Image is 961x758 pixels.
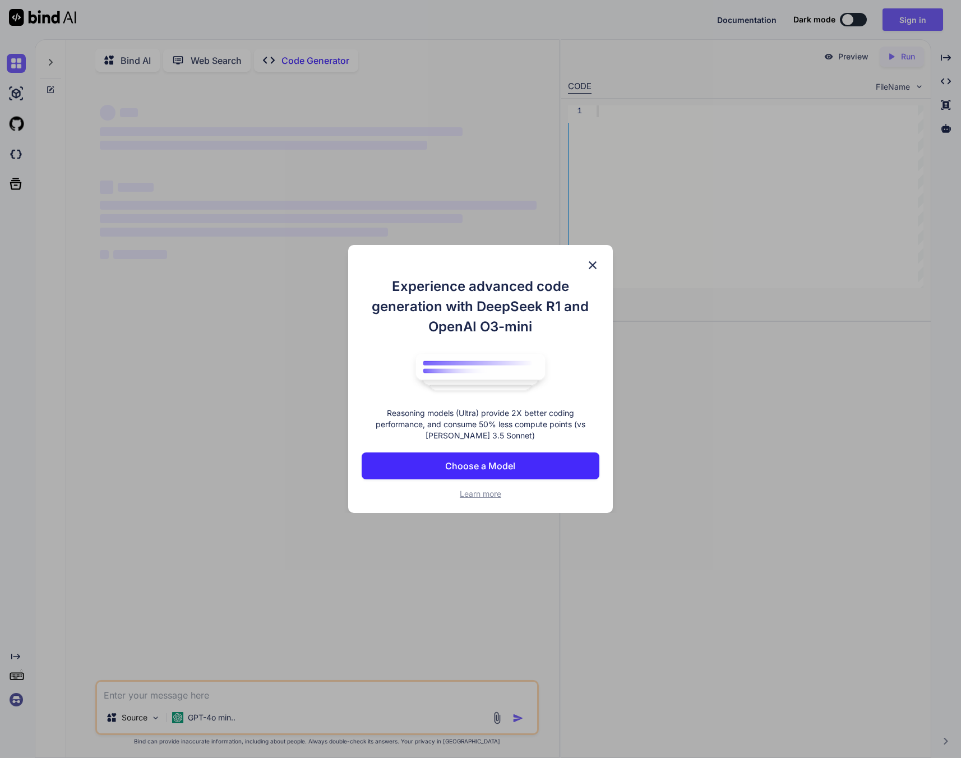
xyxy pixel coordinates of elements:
p: Reasoning models (Ultra) provide 2X better coding performance, and consume 50% less compute point... [362,408,599,441]
p: Choose a Model [445,459,515,473]
img: close [586,258,599,272]
button: Choose a Model [362,452,599,479]
h1: Experience advanced code generation with DeepSeek R1 and OpenAI O3-mini [362,276,599,337]
img: bind logo [408,348,553,396]
span: Learn more [460,489,501,498]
